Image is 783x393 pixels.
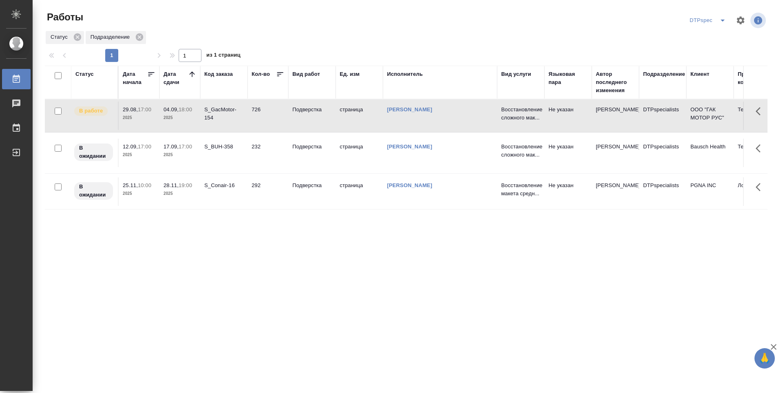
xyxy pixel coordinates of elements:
span: 🙏 [758,350,772,367]
div: Исполнитель назначен, приступать к работе пока рано [73,181,114,201]
p: В ожидании [79,183,108,199]
p: 12.09, [123,144,138,150]
div: S_BUH-358 [204,143,243,151]
td: [PERSON_NAME] [592,102,639,130]
button: Здесь прячутся важные кнопки [751,102,770,121]
td: страница [336,139,383,167]
td: 292 [248,177,288,206]
p: Восстановление сложного мак... [501,143,540,159]
p: 2025 [164,190,196,198]
div: Автор последнего изменения [596,70,635,95]
p: 29.08, [123,106,138,113]
td: Не указан [544,139,592,167]
button: Здесь прячутся важные кнопки [751,139,770,158]
p: Bausch Health [690,143,730,151]
p: Восстановление макета средн... [501,181,540,198]
p: 2025 [123,190,155,198]
div: Клиент [690,70,709,78]
span: Работы [45,11,83,24]
button: Здесь прячутся важные кнопки [751,177,770,197]
p: 25.11, [123,182,138,188]
div: S_Conair-16 [204,181,243,190]
td: DTPspecialists [639,102,686,130]
td: 232 [248,139,288,167]
p: Статус [51,33,71,41]
p: 2025 [164,114,196,122]
div: Ед. изм [340,70,360,78]
div: Кол-во [252,70,270,78]
td: страница [336,177,383,206]
p: Подразделение [91,33,133,41]
p: 10:00 [138,182,151,188]
p: 17:00 [138,144,151,150]
td: Локализация [734,177,781,206]
div: Проектная команда [738,70,777,86]
span: из 1 страниц [206,50,241,62]
p: 17:00 [138,106,151,113]
div: Статус [46,31,84,44]
div: Подразделение [86,31,146,44]
p: Подверстка [292,181,332,190]
p: 17:00 [179,144,192,150]
p: 2025 [164,151,196,159]
span: Настроить таблицу [731,11,750,30]
div: Вид работ [292,70,320,78]
td: DTPspecialists [639,139,686,167]
div: Языковая пара [549,70,588,86]
p: 2025 [123,151,155,159]
td: [PERSON_NAME] [592,139,639,167]
div: split button [688,14,731,27]
p: 17.09, [164,144,179,150]
span: Посмотреть информацию [750,13,768,28]
div: Вид услуги [501,70,531,78]
div: Исполнитель назначен, приступать к работе пока рано [73,143,114,162]
div: Исполнитель [387,70,423,78]
p: 19:00 [179,182,192,188]
p: Подверстка [292,106,332,114]
div: Статус [75,70,94,78]
p: Подверстка [292,143,332,151]
td: Технический [734,102,781,130]
td: страница [336,102,383,130]
p: 04.09, [164,106,179,113]
div: Подразделение [643,70,685,78]
a: [PERSON_NAME] [387,106,432,113]
a: [PERSON_NAME] [387,144,432,150]
td: Технический [734,139,781,167]
p: Восстановление сложного мак... [501,106,540,122]
p: PGNA INC [690,181,730,190]
p: 18:00 [179,106,192,113]
td: Не указан [544,177,592,206]
p: В работе [79,107,103,115]
div: Дата начала [123,70,147,86]
p: В ожидании [79,144,108,160]
td: Не указан [544,102,592,130]
p: ООО "ГАК МОТОР РУС" [690,106,730,122]
td: [PERSON_NAME] [592,177,639,206]
button: 🙏 [754,348,775,369]
div: Дата сдачи [164,70,188,86]
td: DTPspecialists [639,177,686,206]
div: S_GacMotor-154 [204,106,243,122]
div: Исполнитель выполняет работу [73,106,114,117]
p: 28.11, [164,182,179,188]
div: Код заказа [204,70,233,78]
p: 2025 [123,114,155,122]
a: [PERSON_NAME] [387,182,432,188]
td: 726 [248,102,288,130]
